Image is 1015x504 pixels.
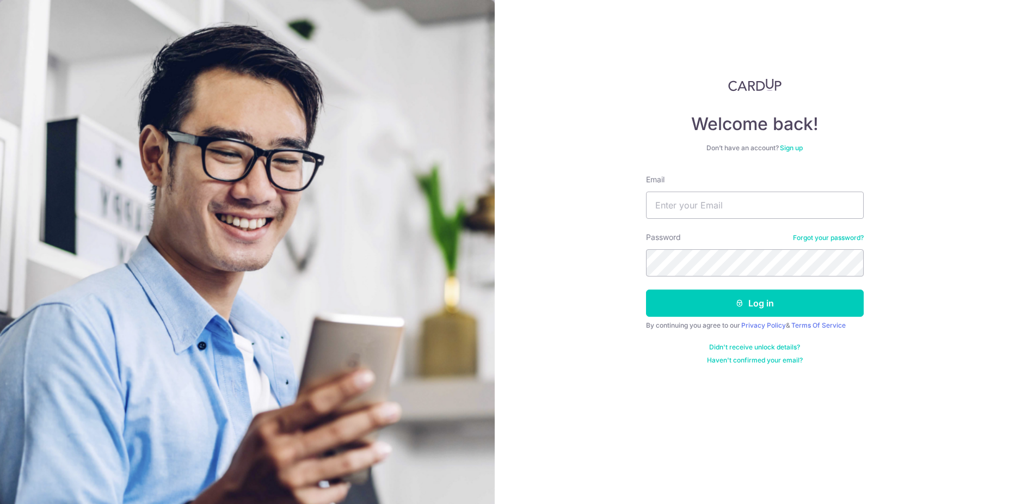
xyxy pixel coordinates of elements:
div: By continuing you agree to our & [646,321,864,330]
a: Forgot your password? [793,233,864,242]
a: Sign up [780,144,803,152]
input: Enter your Email [646,192,864,219]
a: Haven't confirmed your email? [707,356,803,365]
button: Log in [646,290,864,317]
img: CardUp Logo [728,78,782,91]
a: Privacy Policy [741,321,786,329]
a: Terms Of Service [791,321,846,329]
label: Email [646,174,665,185]
div: Don’t have an account? [646,144,864,152]
a: Didn't receive unlock details? [709,343,800,352]
label: Password [646,232,681,243]
h4: Welcome back! [646,113,864,135]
